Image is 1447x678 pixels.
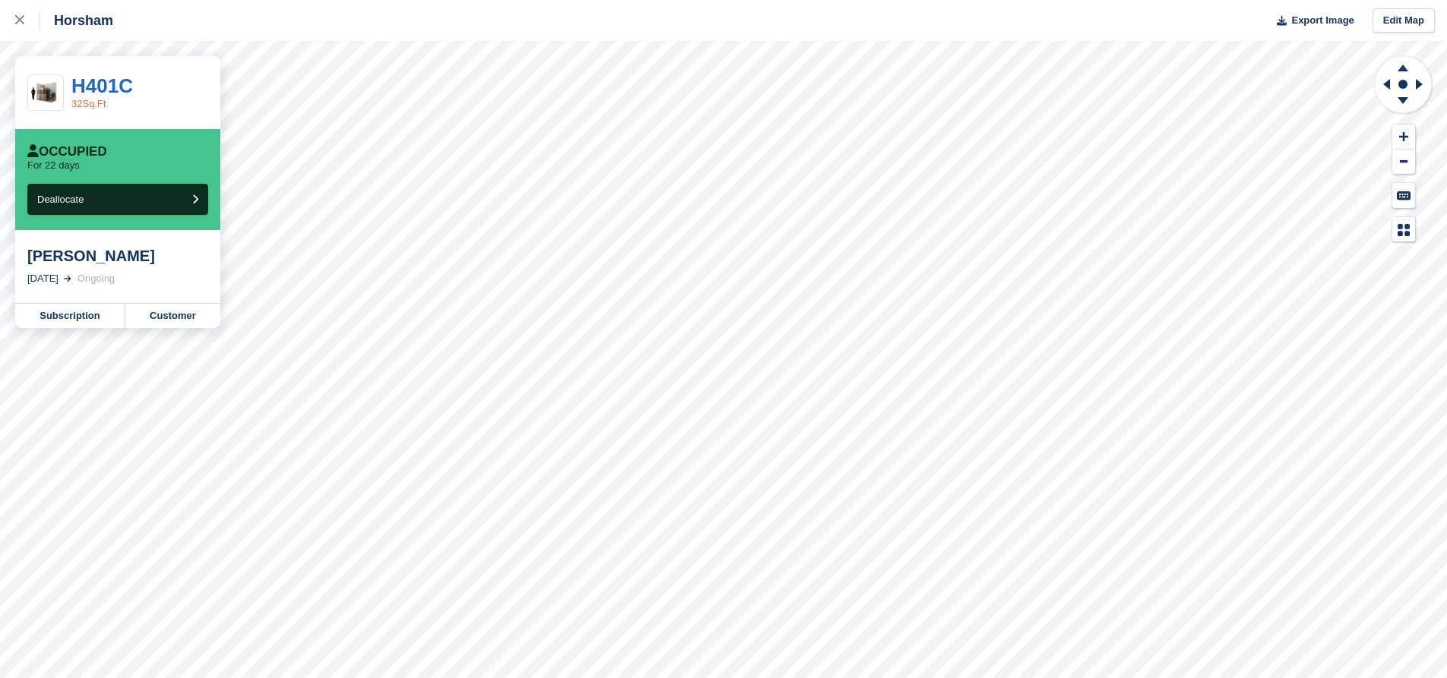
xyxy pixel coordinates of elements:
[71,74,133,97] a: H401C
[27,184,208,215] button: Deallocate
[64,276,71,282] img: arrow-right-light-icn-cde0832a797a2874e46488d9cf13f60e5c3a73dbe684e267c42b8395dfbc2abf.svg
[40,11,113,30] div: Horsham
[1392,125,1415,150] button: Zoom In
[71,98,106,109] a: 32Sq.Ft
[27,247,208,265] div: [PERSON_NAME]
[15,304,125,328] a: Subscription
[1392,183,1415,208] button: Keyboard Shortcuts
[27,159,80,172] p: For 22 days
[27,271,58,286] div: [DATE]
[1291,13,1354,28] span: Export Image
[1268,8,1354,33] button: Export Image
[125,304,220,328] a: Customer
[1373,8,1435,33] a: Edit Map
[28,80,63,106] img: 32-sqft-unit.jpg
[77,271,115,286] div: Ongoing
[37,194,84,205] span: Deallocate
[27,144,107,159] div: Occupied
[1392,150,1415,175] button: Zoom Out
[1392,217,1415,242] button: Map Legend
